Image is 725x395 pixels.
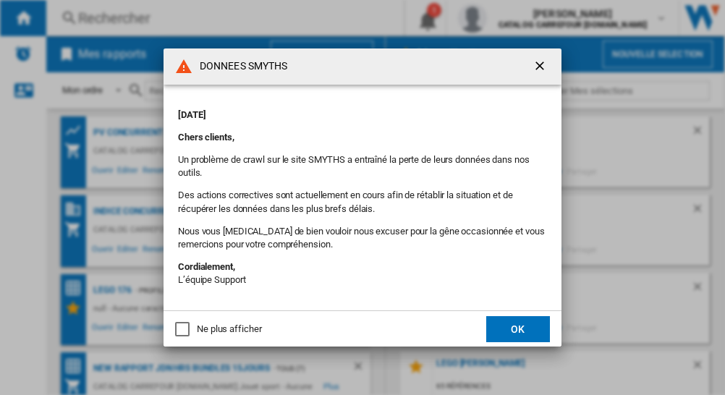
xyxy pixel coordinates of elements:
[178,132,234,143] strong: Chers clients,
[178,153,547,179] p: Un problème de crawl sur le site SMYTHS a entraîné la perte de leurs données dans nos outils.
[178,109,205,120] strong: [DATE]
[192,59,287,74] h4: DONNEES SMYTHS
[178,225,547,251] p: Nous vous [MEDICAL_DATA] de bien vouloir nous excuser pour la gêne occasionnée et vous remercions...
[486,316,550,342] button: OK
[178,261,235,272] strong: Cordialement,
[178,260,547,286] p: L’équipe Support
[527,52,556,81] button: getI18NText('BUTTONS.CLOSE_DIALOG')
[533,59,550,76] ng-md-icon: getI18NText('BUTTONS.CLOSE_DIALOG')
[197,323,261,336] div: Ne plus afficher
[175,323,261,336] md-checkbox: Ne plus afficher
[178,189,547,215] p: Des actions correctives sont actuellement en cours afin de rétablir la situation et de récupérer ...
